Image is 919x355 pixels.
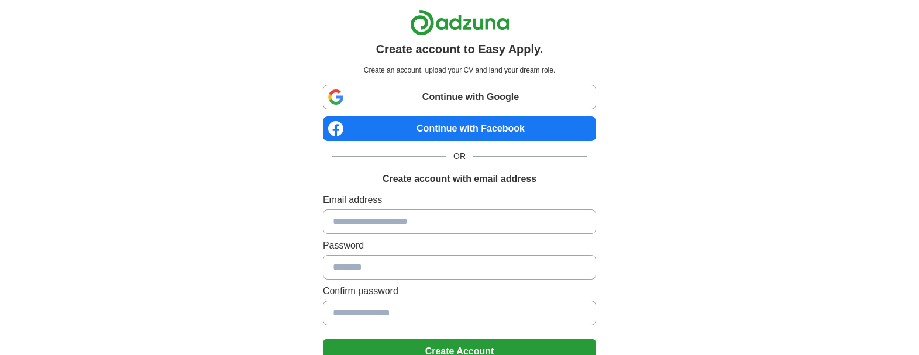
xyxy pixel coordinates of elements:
[446,150,473,163] span: OR
[323,239,596,253] label: Password
[383,172,536,186] h1: Create account with email address
[376,40,543,58] h1: Create account to Easy Apply.
[323,193,596,207] label: Email address
[410,9,510,36] img: Adzuna logo
[323,116,596,141] a: Continue with Facebook
[323,85,596,109] a: Continue with Google
[323,284,596,298] label: Confirm password
[325,65,594,75] p: Create an account, upload your CV and land your dream role.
